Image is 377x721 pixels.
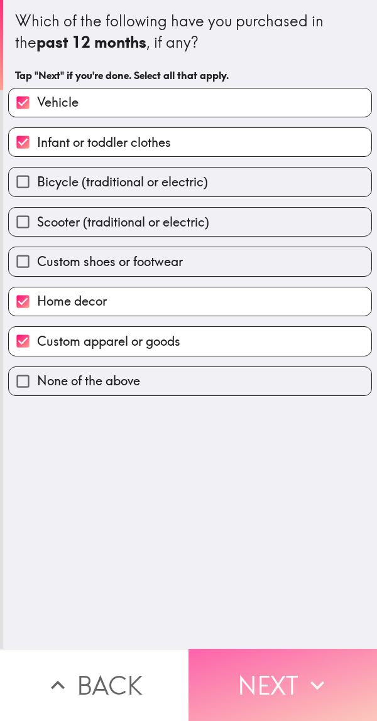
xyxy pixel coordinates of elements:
[9,287,371,316] button: Home decor
[9,168,371,196] button: Bicycle (traditional or electric)
[37,372,140,390] span: None of the above
[9,128,371,156] button: Infant or toddler clothes
[37,292,107,310] span: Home decor
[37,333,180,350] span: Custom apparel or goods
[9,88,371,117] button: Vehicle
[188,649,377,721] button: Next
[37,213,209,231] span: Scooter (traditional or electric)
[9,367,371,395] button: None of the above
[37,93,79,111] span: Vehicle
[9,247,371,275] button: Custom shoes or footwear
[36,33,146,51] b: past 12 months
[9,208,371,236] button: Scooter (traditional or electric)
[37,134,171,151] span: Infant or toddler clothes
[9,327,371,355] button: Custom apparel or goods
[15,68,365,82] h6: Tap "Next" if you're done. Select all that apply.
[15,11,365,53] div: Which of the following have you purchased in the , if any?
[37,253,183,270] span: Custom shoes or footwear
[37,173,208,191] span: Bicycle (traditional or electric)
